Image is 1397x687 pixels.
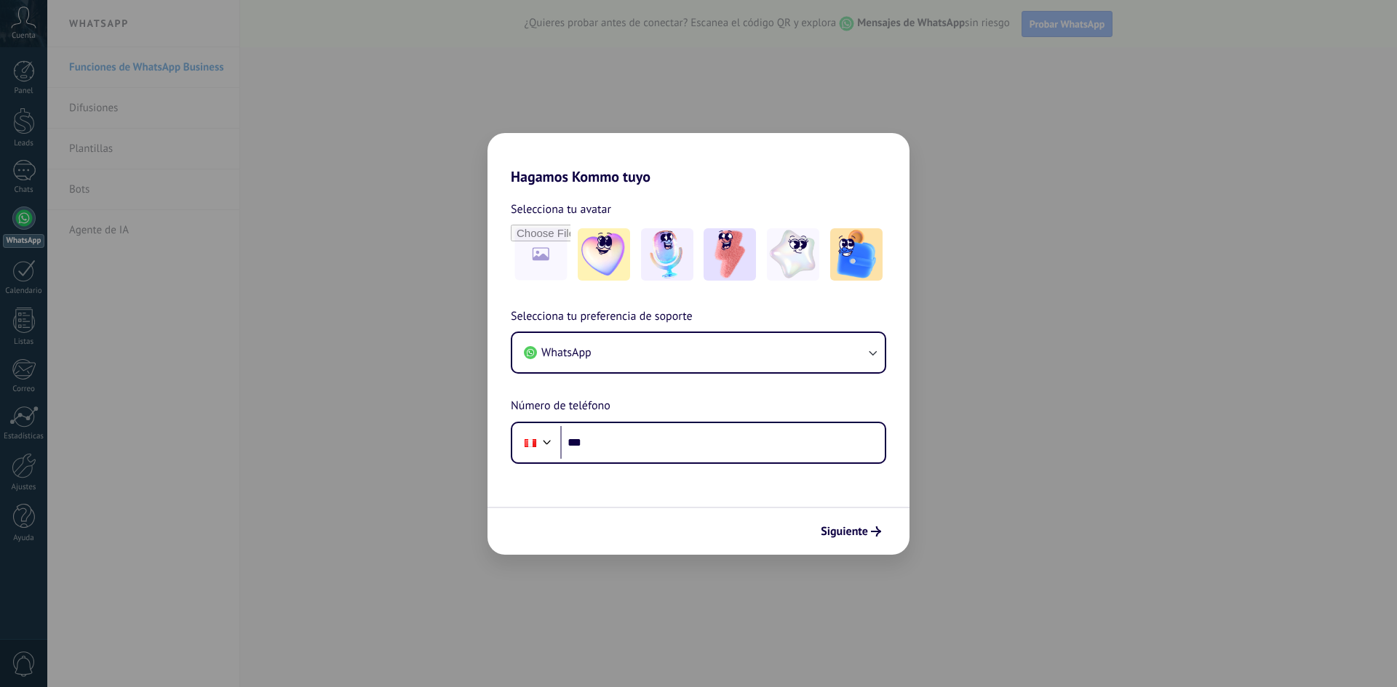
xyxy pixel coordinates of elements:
h2: Hagamos Kommo tuyo [487,133,910,185]
span: Siguiente [821,526,868,537]
button: WhatsApp [512,333,885,372]
button: Siguiente [814,519,888,544]
span: Selecciona tu preferencia de soporte [511,308,693,326]
img: -3.jpeg [704,228,756,281]
img: -5.jpeg [830,228,883,281]
img: -2.jpeg [641,228,693,281]
img: -4.jpeg [767,228,819,281]
div: Peru: + 51 [517,427,544,458]
span: Selecciona tu avatar [511,200,611,219]
span: Número de teléfono [511,397,610,416]
span: WhatsApp [541,345,592,360]
img: -1.jpeg [578,228,630,281]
